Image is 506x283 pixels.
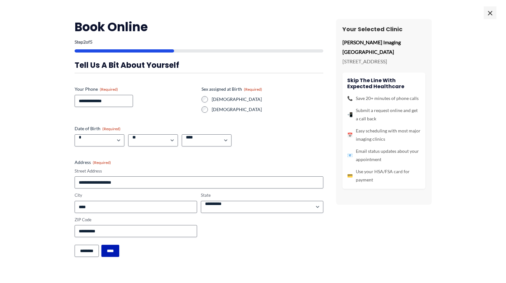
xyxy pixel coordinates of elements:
span: (Required) [93,160,111,165]
label: ZIP Code [75,217,197,223]
span: (Required) [100,87,118,92]
li: Easy scheduling with most major imaging clinics [347,127,421,143]
label: Street Address [75,168,323,174]
span: (Required) [244,87,262,92]
h2: Book Online [75,19,323,35]
li: Save 20+ minutes of phone calls [347,94,421,103]
label: City [75,192,197,198]
h3: Tell us a bit about yourself [75,60,323,70]
span: 📞 [347,94,353,103]
label: State [201,192,323,198]
span: 2 [83,39,86,45]
span: 📲 [347,110,353,119]
p: [STREET_ADDRESS] [342,57,425,66]
label: [DEMOGRAPHIC_DATA] [212,106,323,113]
span: 5 [90,39,92,45]
h4: Skip the line with Expected Healthcare [347,77,421,89]
label: [DEMOGRAPHIC_DATA] [212,96,323,103]
li: Email status updates about your appointment [347,147,421,164]
legend: Date of Birth [75,125,121,132]
span: 📧 [347,151,353,159]
legend: Address [75,159,111,166]
p: Step of [75,40,323,44]
label: Your Phone [75,86,196,92]
h3: Your Selected Clinic [342,25,425,33]
legend: Sex assigned at Birth [202,86,262,92]
p: [PERSON_NAME] Imaging [GEOGRAPHIC_DATA] [342,38,425,56]
span: × [484,6,496,19]
span: (Required) [102,126,121,131]
span: 💳 [347,172,353,180]
li: Submit a request online and get a call back [347,106,421,123]
li: Use your HSA/FSA card for payment [347,167,421,184]
span: 📅 [347,131,353,139]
